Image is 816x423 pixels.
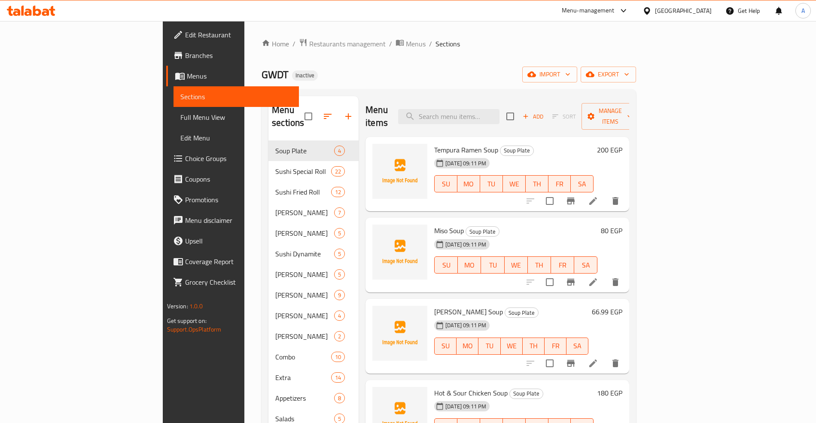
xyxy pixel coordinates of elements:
span: [PERSON_NAME] [275,269,334,280]
button: SU [434,256,458,274]
span: [PERSON_NAME] Soup [434,305,503,318]
span: SA [570,340,585,352]
div: Soup Plate [509,389,543,399]
div: items [331,166,345,177]
div: Sushi Maki [275,228,334,238]
button: FR [551,256,574,274]
div: Sushi Sashimi [275,331,334,341]
span: [PERSON_NAME] [275,331,334,341]
a: Edit Restaurant [166,24,299,45]
button: SU [434,175,457,192]
span: 14 [332,374,344,382]
button: TH [523,338,545,355]
div: items [331,187,345,197]
span: 9 [335,291,344,299]
div: Extra14 [268,367,359,388]
span: Version: [167,301,188,312]
button: TU [481,256,504,274]
button: SA [574,256,597,274]
span: Sushi Fried Roll [275,187,331,197]
span: Select all sections [299,107,317,125]
a: Edit menu item [588,196,598,206]
button: MO [458,256,481,274]
span: 5 [335,250,344,258]
button: FR [548,175,571,192]
div: Combo [275,352,331,362]
h6: 66.99 EGP [592,306,622,318]
span: Grocery Checklist [185,277,292,287]
div: Soup Plate [505,307,539,318]
a: Coupons [166,169,299,189]
span: WE [504,340,519,352]
span: Hot & Sour Chicken Soup [434,386,508,399]
div: Combo10 [268,347,359,367]
a: Full Menu View [174,107,299,128]
span: Sections [180,91,292,102]
span: [DATE] 09:11 PM [442,402,490,411]
a: Edit Menu [174,128,299,148]
input: search [398,109,499,124]
button: TH [526,175,548,192]
button: Manage items [582,103,639,130]
span: Sushi Special Roll [275,166,331,177]
span: Sections [435,39,460,49]
button: Add [519,110,547,123]
div: items [334,290,345,300]
span: Tempura Ramen Soup [434,143,498,156]
button: Add section [338,106,359,127]
span: [DATE] 09:11 PM [442,159,490,167]
a: Coverage Report [166,251,299,272]
a: Menu disclaimer [166,210,299,231]
span: 4 [335,147,344,155]
span: SA [578,259,594,271]
div: Sushi Temaki [275,269,334,280]
h6: 80 EGP [601,225,622,237]
div: [GEOGRAPHIC_DATA] [655,6,712,15]
button: delete [605,353,626,374]
span: Promotions [185,195,292,205]
span: Select to update [541,192,559,210]
span: 5 [335,271,344,279]
h2: Menu items [365,103,388,129]
div: [PERSON_NAME]5 [268,264,359,285]
span: Branches [185,50,292,61]
span: TH [531,259,548,271]
span: FR [548,340,563,352]
a: Edit menu item [588,277,598,287]
span: Soup Plate [275,146,334,156]
span: Appetizers [275,393,334,403]
button: Branch-specific-item [560,353,581,374]
span: 2 [335,332,344,341]
button: WE [505,256,528,274]
span: Upsell [185,236,292,246]
a: Edit menu item [588,358,598,368]
div: items [334,331,345,341]
span: MO [460,340,475,352]
span: SA [574,178,590,190]
button: SU [434,338,457,355]
span: [DATE] 09:11 PM [442,240,490,249]
h6: 200 EGP [597,144,622,156]
img: Tom Yum Soup [372,306,427,361]
span: Soup Plate [505,308,538,318]
span: TU [484,259,501,271]
span: Sushi Dynamite [275,249,334,259]
div: items [331,372,345,383]
button: SA [566,338,588,355]
img: Miso Soup [372,225,427,280]
button: WE [503,175,526,192]
span: Miso Soup [434,224,464,237]
div: Extra [275,372,331,383]
span: Menus [187,71,292,81]
span: Select to update [541,354,559,372]
div: Sushi Fried Roll12 [268,182,359,202]
div: items [334,310,345,321]
span: SU [438,340,453,352]
div: [PERSON_NAME]7 [268,202,359,223]
span: Choice Groups [185,153,292,164]
span: TH [526,340,541,352]
div: Appetizers8 [268,388,359,408]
